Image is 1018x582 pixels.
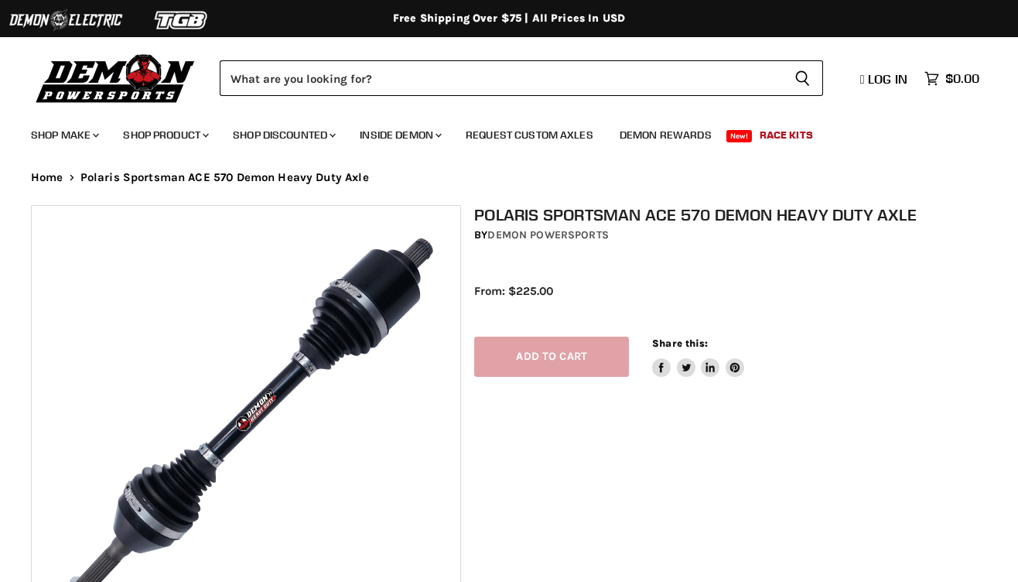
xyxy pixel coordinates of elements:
img: TGB Logo 2 [124,5,240,35]
img: Demon Electric Logo 2 [8,5,124,35]
span: Polaris Sportsman ACE 570 Demon Heavy Duty Axle [80,171,369,184]
form: Product [220,60,823,96]
ul: Main menu [19,113,975,151]
span: Share this: [652,337,708,349]
span: Log in [868,71,907,87]
button: Search [782,60,823,96]
a: Shop Discounted [221,119,345,151]
a: Request Custom Axles [454,119,605,151]
a: Shop Make [19,119,108,151]
a: Race Kits [748,119,825,151]
img: Demon Powersports [31,50,200,105]
input: Search [220,60,782,96]
a: Inside Demon [348,119,451,151]
a: $0.00 [917,67,987,90]
div: by [474,227,1000,244]
aside: Share this: [652,337,744,378]
span: From: $225.00 [474,284,553,298]
span: New! [726,130,753,142]
a: Shop Product [111,119,218,151]
a: Log in [853,72,917,86]
h1: Polaris Sportsman ACE 570 Demon Heavy Duty Axle [474,205,1000,224]
span: $0.00 [945,71,979,86]
a: Home [31,171,63,184]
a: Demon Rewards [608,119,723,151]
a: Demon Powersports [487,228,608,241]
